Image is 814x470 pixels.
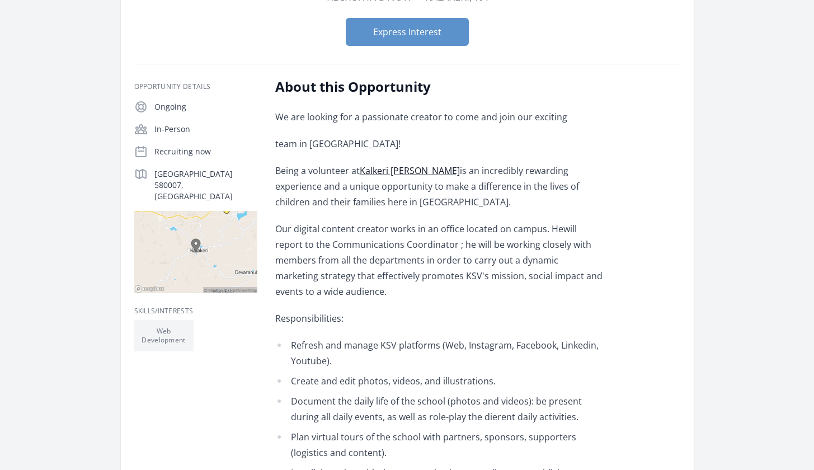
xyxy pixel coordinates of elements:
[275,393,603,425] li: Document the daily life of the school (photos and videos): be present during all daily events, as...
[275,163,603,210] p: Being a volunteer at is an incredibly rewarding experience and a unique opportunity to make a dif...
[275,109,603,125] p: We are looking for a passionate creator to come and join our exciting
[154,146,257,157] p: Recruiting now
[275,373,603,389] li: Create and edit photos, videos, and illustrations.
[134,82,257,91] h3: Opportunity Details
[275,311,603,326] p: Responsibilities:
[275,136,603,152] p: team in [GEOGRAPHIC_DATA]!
[275,78,603,96] h2: About this Opportunity
[360,164,460,177] a: Kalkeri [PERSON_NAME]
[154,101,257,112] p: Ongoing
[275,221,603,299] p: Our digital content creator works in an office located on campus. Hewill report to the Communicat...
[134,320,194,351] li: Web Development
[134,211,257,293] img: Map
[275,429,603,460] li: Plan virtual tours of the school with partners, sponsors, supporters (logistics and content).
[346,18,469,46] button: Express Interest
[154,168,257,202] p: [GEOGRAPHIC_DATA] 580007, [GEOGRAPHIC_DATA]
[275,337,603,369] li: Refresh and manage KSV platforms (Web, Instagram, Facebook, Linkedin, Youtube).
[154,124,257,135] p: In-Person
[134,307,257,316] h3: Skills/Interests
